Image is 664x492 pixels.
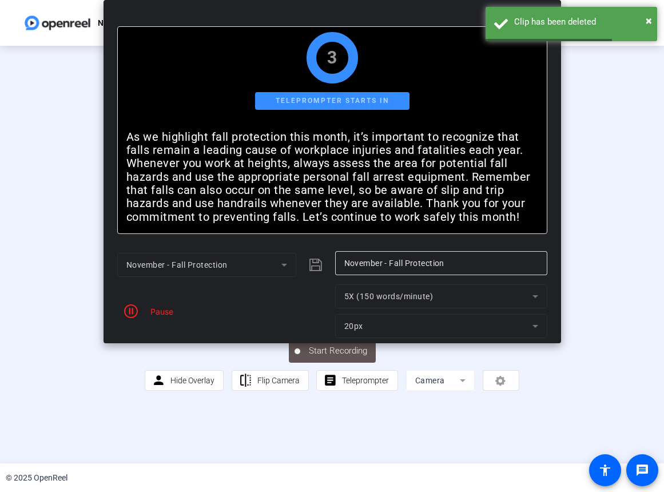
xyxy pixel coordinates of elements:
button: Close [646,12,652,29]
div: © 2025 OpenReel [6,472,67,484]
img: OpenReel logo [23,11,92,34]
div: 3 [327,51,337,65]
span: × [646,14,652,27]
div: Teleprompter starts in [255,92,409,110]
mat-icon: message [635,463,649,477]
span: Start Recording [300,344,376,358]
mat-icon: person [152,374,166,388]
div: Pause [145,305,173,318]
span: Hide Overlay [170,376,214,385]
span: Flip Camera [257,376,300,385]
p: November - Fall Protection [98,16,196,30]
span: Teleprompter [342,376,389,385]
input: Title [344,256,538,270]
mat-icon: article [323,374,337,388]
mat-icon: flip [238,374,253,388]
div: Clip has been deleted [514,15,649,29]
p: As we highlight fall protection this month, it’s important to recognize that falls remain a leadi... [126,130,538,224]
mat-icon: accessibility [598,463,612,477]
